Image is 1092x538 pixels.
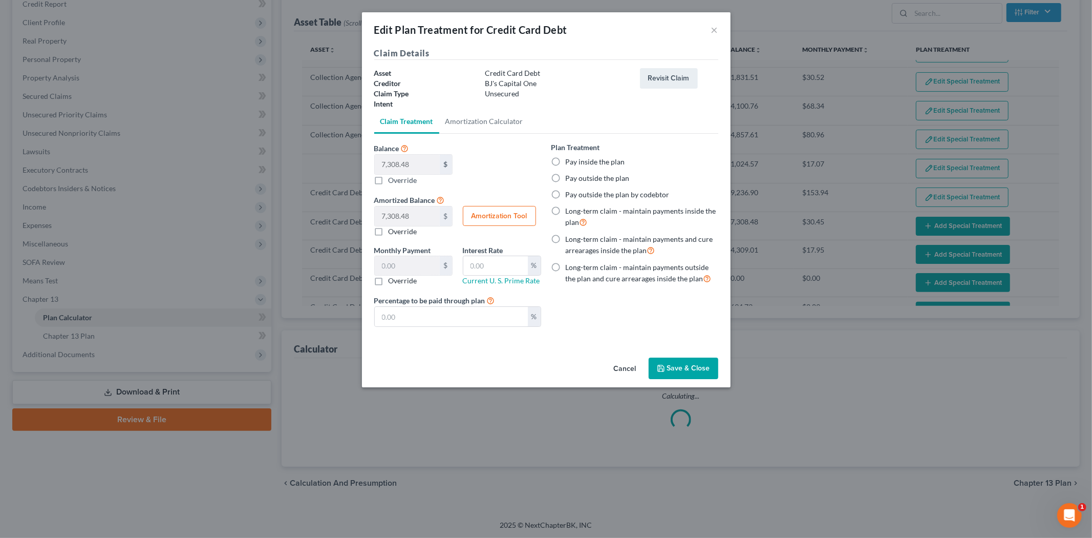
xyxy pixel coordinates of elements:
label: Override [389,175,417,185]
div: Credit Card Debt [480,68,635,78]
label: Interest Rate [463,245,503,256]
div: $ [440,256,452,276]
a: Claim Treatment [374,109,439,134]
div: Intent [369,99,480,109]
button: × [711,24,718,36]
button: Revisit Claim [640,68,698,89]
a: Amortization Calculator [439,109,529,134]
div: $ [440,155,452,174]
input: 0.00 [375,206,440,226]
label: Plan Treatment [551,142,600,153]
div: BJ's Capital One [480,78,635,89]
button: Amortization Tool [463,206,536,226]
div: % [528,256,541,276]
button: Cancel [606,359,645,379]
a: Current U. S. Prime Rate [463,276,540,285]
label: Pay inside the plan [566,157,625,167]
label: Override [389,226,417,237]
iframe: Intercom live chat [1057,503,1082,528]
div: $ [440,206,452,226]
input: Balance $ Override [375,155,440,174]
label: Override [389,276,417,286]
div: Asset [369,68,480,78]
button: Save & Close [649,358,718,379]
span: Percentage to be paid through plan [374,296,485,305]
input: 0.00 [375,256,440,276]
label: Monthly Payment [374,245,431,256]
span: Balance [374,144,399,153]
span: Amortized Balance [374,196,435,204]
div: Edit Plan Treatment for Credit Card Debt [374,23,567,37]
label: Long-term claim - maintain payments inside the plan [566,206,718,228]
div: Creditor [369,78,480,89]
label: Pay outside the plan [566,173,630,183]
div: % [528,307,541,326]
label: Pay outside the plan by codebtor [566,190,670,200]
div: Claim Type [369,89,480,99]
div: Unsecured [480,89,635,99]
label: Long-term claim - maintain payments and cure arrearages inside the plan [566,234,718,256]
label: Long-term claim - maintain payments outside the plan and cure arrearages inside the plan [566,262,718,284]
span: 1 [1078,503,1086,511]
h5: Claim Details [374,47,718,60]
input: 0.00 [463,256,528,276]
input: 0.00 [375,307,528,326]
